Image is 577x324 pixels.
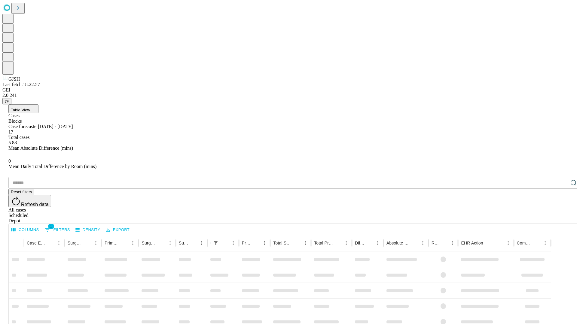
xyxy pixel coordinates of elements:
button: Sort [533,239,541,247]
div: GEI [2,87,575,93]
button: Menu [448,239,456,247]
button: Refresh data [8,195,51,207]
span: Refresh data [21,202,49,207]
div: Predicted In Room Duration [242,241,252,245]
button: Menu [419,239,427,247]
div: Difference [355,241,365,245]
button: Menu [504,239,512,247]
button: Export [104,225,131,235]
button: Reset filters [8,189,34,195]
div: Scheduled In Room Duration [210,241,211,245]
button: Show filters [212,239,220,247]
button: Show filters [43,225,72,235]
span: Mean Daily Total Difference by Room (mins) [8,164,96,169]
span: Reset filters [11,190,32,194]
button: @ [2,98,11,104]
div: 2.0.241 [2,93,575,98]
button: Sort [157,239,166,247]
span: 0 [8,158,11,163]
span: 1 [48,223,54,229]
button: Menu [229,239,237,247]
button: Menu [166,239,174,247]
span: GJSH [8,76,20,82]
span: [DATE] - [DATE] [38,124,73,129]
button: Menu [374,239,382,247]
button: Menu [342,239,350,247]
div: Surgery Name [142,241,157,245]
span: Case forecaster [8,124,38,129]
div: Total Scheduled Duration [273,241,292,245]
span: Table View [11,108,30,112]
button: Sort [120,239,129,247]
button: Menu [129,239,137,247]
div: Total Predicted Duration [314,241,333,245]
button: Sort [221,239,229,247]
span: @ [5,99,9,103]
button: Table View [8,104,38,113]
div: Primary Service [105,241,120,245]
button: Sort [410,239,419,247]
span: 5.88 [8,140,17,145]
button: Sort [440,239,448,247]
button: Menu [541,239,549,247]
div: Surgery Date [179,241,188,245]
span: Last fetch: 18:22:57 [2,82,40,87]
button: Sort [189,239,197,247]
button: Select columns [10,225,41,235]
div: Case Epic Id [27,241,46,245]
button: Density [74,225,102,235]
button: Sort [83,239,92,247]
button: Menu [301,239,310,247]
button: Menu [260,239,269,247]
span: Total cases [8,135,29,140]
div: Resolved in EHR [432,241,439,245]
button: Sort [484,239,492,247]
button: Menu [92,239,100,247]
div: Comments [517,241,532,245]
span: Mean Absolute Difference (mins) [8,145,73,151]
div: Absolute Difference [386,241,410,245]
div: 1 active filter [212,239,220,247]
div: Surgeon Name [68,241,83,245]
button: Sort [334,239,342,247]
button: Sort [293,239,301,247]
button: Menu [197,239,206,247]
span: 17 [8,129,13,134]
button: Sort [365,239,374,247]
button: Sort [46,239,55,247]
button: Sort [252,239,260,247]
button: Menu [55,239,63,247]
div: EHR Action [461,241,483,245]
